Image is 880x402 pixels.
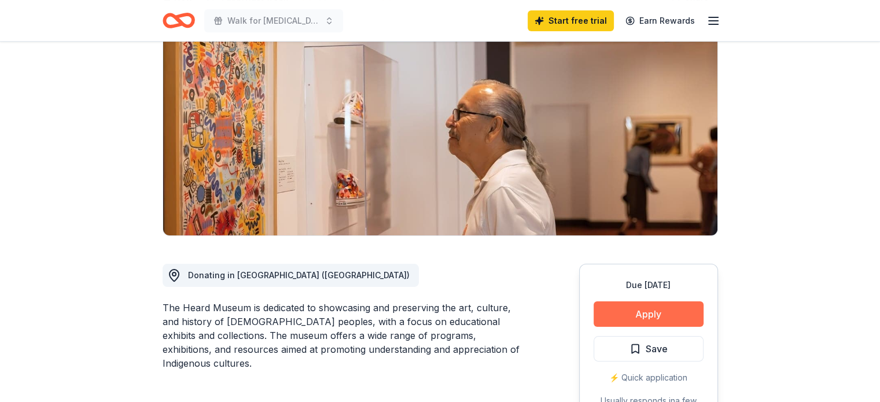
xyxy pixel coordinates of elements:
[594,301,704,327] button: Apply
[204,9,343,32] button: Walk for [MEDICAL_DATA]
[594,371,704,385] div: ⚡️ Quick application
[188,270,410,280] span: Donating in [GEOGRAPHIC_DATA] ([GEOGRAPHIC_DATA])
[163,14,717,235] img: Image for Heard Museum
[163,301,524,370] div: The Heard Museum is dedicated to showcasing and preserving the art, culture, and history of [DEMO...
[594,336,704,362] button: Save
[618,10,702,31] a: Earn Rewards
[646,341,668,356] span: Save
[163,7,195,34] a: Home
[227,14,320,28] span: Walk for [MEDICAL_DATA]
[594,278,704,292] div: Due [DATE]
[528,10,614,31] a: Start free trial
